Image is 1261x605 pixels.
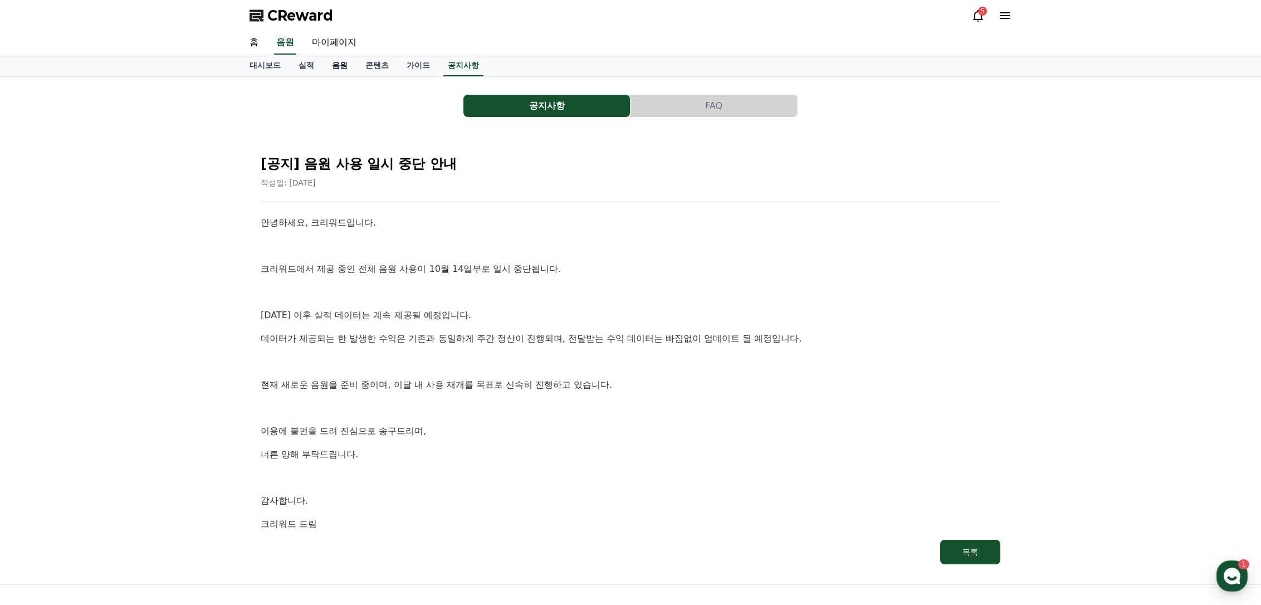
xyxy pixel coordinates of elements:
[144,353,214,381] a: 설정
[261,517,1000,531] p: 크리워드 드림
[261,155,1000,173] h2: [공지] 음원 사용 일시 중단 안내
[261,447,1000,462] p: 너른 양해 부탁드립니다.
[261,216,1000,230] p: 안녕하세요, 크리워드입니다.
[267,7,333,25] span: CReward
[261,308,1000,323] p: [DATE] 이후 실적 데이터는 계속 제공될 예정입니다.
[630,95,797,117] button: FAQ
[241,55,290,76] a: 대시보드
[261,494,1000,508] p: 감사합니다.
[250,7,333,25] a: CReward
[261,424,1000,438] p: 이용에 불편을 드려 진심으로 송구드리며,
[35,370,42,379] span: 홈
[290,55,323,76] a: 실적
[261,262,1000,276] p: 크리워드에서 제공 중인 전체 음원 사용이 10월 14일부로 일시 중단됩니다.
[241,31,267,55] a: 홈
[274,31,296,55] a: 음원
[261,331,1000,346] p: 데이터가 제공되는 한 발생한 수익은 기존과 동일하게 주간 정산이 진행되며, 전달받는 수익 데이터는 빠짐없이 업데이트 될 예정입니다.
[356,55,398,76] a: 콘텐츠
[463,95,630,117] button: 공지사항
[172,370,185,379] span: 설정
[962,547,978,558] div: 목록
[940,540,1000,564] button: 목록
[113,353,117,362] span: 1
[630,95,798,117] a: FAQ
[261,540,1000,564] a: 목록
[74,353,144,381] a: 1대화
[102,370,115,379] span: 대화
[463,95,630,117] a: 공지사항
[323,55,356,76] a: 음원
[971,9,985,22] a: 5
[261,178,316,187] span: 작성일: [DATE]
[261,378,1000,392] p: 현재 새로운 음원을 준비 중이며, 이달 내 사용 재개를 목표로 신속히 진행하고 있습니다.
[3,353,74,381] a: 홈
[978,7,987,16] div: 5
[398,55,439,76] a: 가이드
[443,55,483,76] a: 공지사항
[303,31,365,55] a: 마이페이지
